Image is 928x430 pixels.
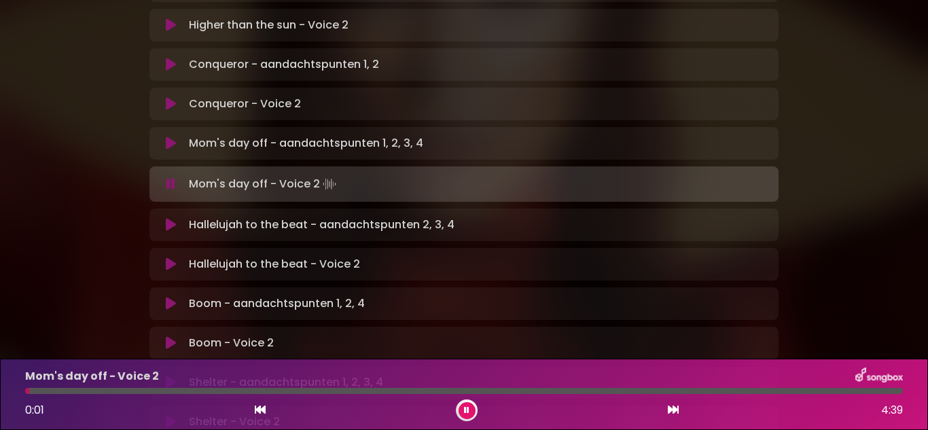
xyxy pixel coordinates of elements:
p: Hallelujah to the beat - aandachtspunten 2, 3, 4 [189,217,454,233]
span: 0:01 [25,402,44,418]
img: songbox-logo-white.png [855,368,903,385]
p: Boom - Voice 2 [189,335,274,351]
p: Boom - aandachtspunten 1, 2, 4 [189,295,365,312]
p: Higher than the sun - Voice 2 [189,17,349,33]
p: Hallelujah to the beat - Voice 2 [189,256,360,272]
img: waveform4.gif [320,175,339,194]
p: Mom's day off - Voice 2 [189,175,339,194]
p: Mom's day off - aandachtspunten 1, 2, 3, 4 [189,135,423,151]
span: 4:39 [881,402,903,418]
p: Conqueror - Voice 2 [189,96,301,112]
p: Conqueror - aandachtspunten 1, 2 [189,56,379,73]
p: Mom's day off - Voice 2 [25,368,159,384]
